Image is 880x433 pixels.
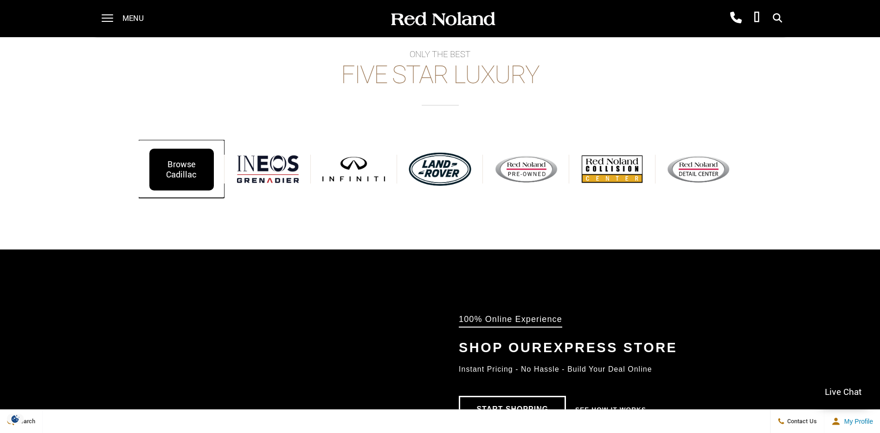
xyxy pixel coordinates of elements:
a: Start Shopping [459,396,566,422]
a: See How it Works [575,406,646,414]
img: Red Noland Auto Group [389,11,496,27]
section: Click to Open Cookie Consent Modal [5,414,26,424]
div: 100% Online Experience [459,314,562,328]
a: Live Chat [814,380,873,405]
button: Open user profile menu [824,410,880,433]
div: Browse Cadillac [149,149,214,190]
span: My Profile [841,418,873,425]
div: Instant Pricing - No Hassle - Build Your Deal Online [459,361,755,377]
div: Shop Our Express Store [459,336,755,359]
span: Contact Us [785,417,817,426]
a: Browse Cadillac [138,140,225,198]
img: Opt-Out Icon [5,414,26,424]
span: Live Chat [820,386,867,399]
